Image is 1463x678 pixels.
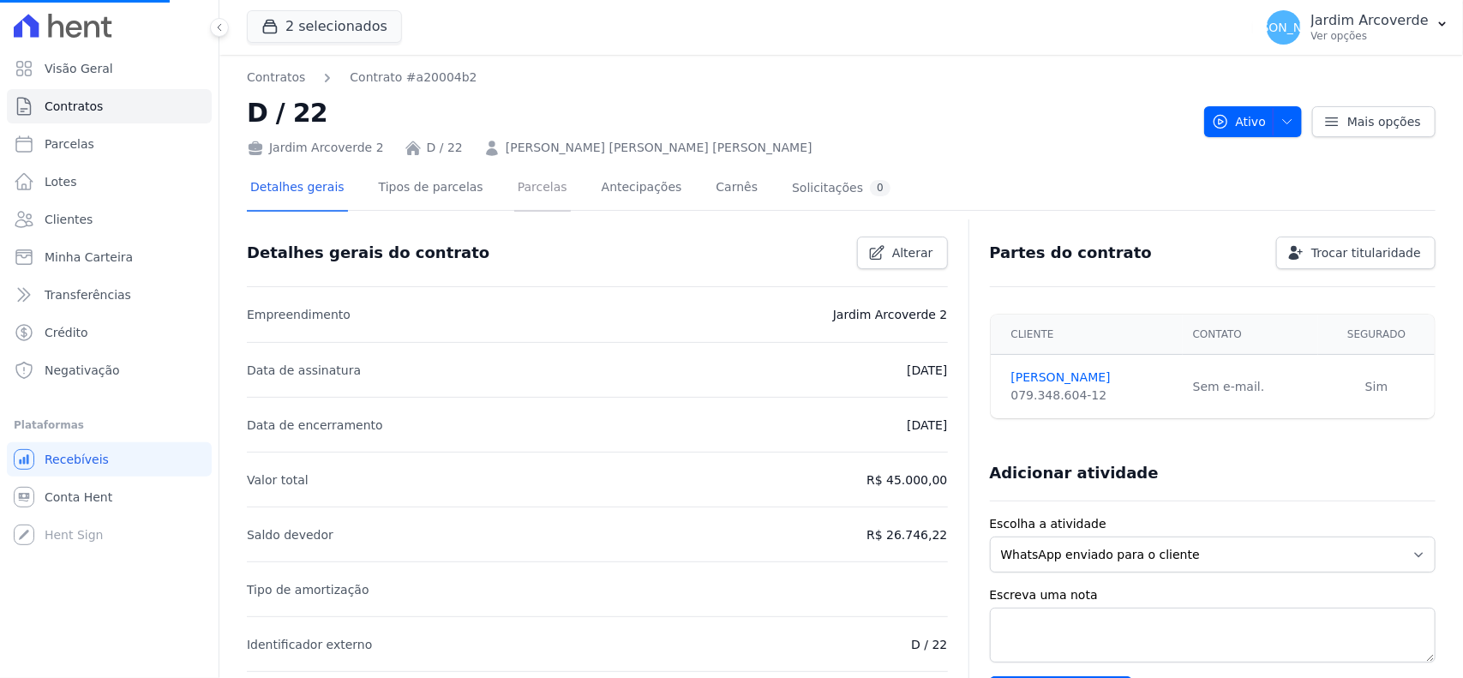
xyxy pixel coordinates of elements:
a: Clientes [7,202,212,237]
a: Mais opções [1312,106,1436,137]
a: Negativação [7,353,212,387]
p: [DATE] [907,360,947,381]
a: Recebíveis [7,442,212,477]
p: Data de encerramento [247,415,383,435]
a: Contratos [7,89,212,123]
div: Solicitações [792,180,890,196]
p: R$ 45.000,00 [866,470,947,490]
h3: Partes do contrato [990,243,1153,263]
button: [PERSON_NAME] Jardim Arcoverde Ver opções [1253,3,1463,51]
a: Detalhes gerais [247,166,348,212]
td: Sim [1318,355,1435,419]
h3: Detalhes gerais do contrato [247,243,489,263]
span: Conta Hent [45,489,112,506]
a: Contrato #a20004b2 [350,69,477,87]
h2: D / 22 [247,93,1190,132]
td: Sem e-mail. [1183,355,1319,419]
span: Crédito [45,324,88,341]
label: Escolha a atividade [990,515,1436,533]
p: Valor total [247,470,309,490]
a: Lotes [7,165,212,199]
button: Ativo [1204,106,1303,137]
p: R$ 26.746,22 [866,525,947,545]
a: Transferências [7,278,212,312]
div: Jardim Arcoverde 2 [247,139,384,157]
span: Negativação [45,362,120,379]
span: Minha Carteira [45,249,133,266]
a: Parcelas [7,127,212,161]
div: 079.348.604-12 [1011,387,1172,405]
a: Crédito [7,315,212,350]
a: [PERSON_NAME] [1011,369,1172,387]
div: Plataformas [14,415,205,435]
a: Visão Geral [7,51,212,86]
span: Clientes [45,211,93,228]
span: Ativo [1212,106,1267,137]
div: 0 [870,180,890,196]
span: Contratos [45,98,103,115]
p: Saldo devedor [247,525,333,545]
p: Jardim Arcoverde [1311,12,1429,29]
a: Solicitações0 [788,166,894,212]
a: Carnês [712,166,761,212]
nav: Breadcrumb [247,69,1190,87]
p: [DATE] [907,415,947,435]
span: Transferências [45,286,131,303]
p: Tipo de amortização [247,579,369,600]
a: Alterar [857,237,948,269]
label: Escreva uma nota [990,586,1436,604]
a: Contratos [247,69,305,87]
span: Recebíveis [45,451,109,468]
a: D / 22 [427,139,463,157]
button: 2 selecionados [247,10,402,43]
nav: Breadcrumb [247,69,477,87]
a: Antecipações [598,166,686,212]
p: Identificador externo [247,634,372,655]
th: Contato [1183,315,1319,355]
span: Lotes [45,173,77,190]
span: Trocar titularidade [1311,244,1421,261]
span: Alterar [892,244,933,261]
p: Data de assinatura [247,360,361,381]
span: [PERSON_NAME] [1233,21,1333,33]
th: Segurado [1318,315,1435,355]
span: Visão Geral [45,60,113,77]
p: Jardim Arcoverde 2 [833,304,948,325]
a: Minha Carteira [7,240,212,274]
th: Cliente [991,315,1183,355]
p: D / 22 [911,634,947,655]
p: Ver opções [1311,29,1429,43]
p: Empreendimento [247,304,351,325]
a: Trocar titularidade [1276,237,1436,269]
a: [PERSON_NAME] [PERSON_NAME] [PERSON_NAME] [506,139,812,157]
a: Parcelas [514,166,571,212]
a: Conta Hent [7,480,212,514]
h3: Adicionar atividade [990,463,1159,483]
span: Mais opções [1347,113,1421,130]
span: Parcelas [45,135,94,153]
a: Tipos de parcelas [375,166,487,212]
